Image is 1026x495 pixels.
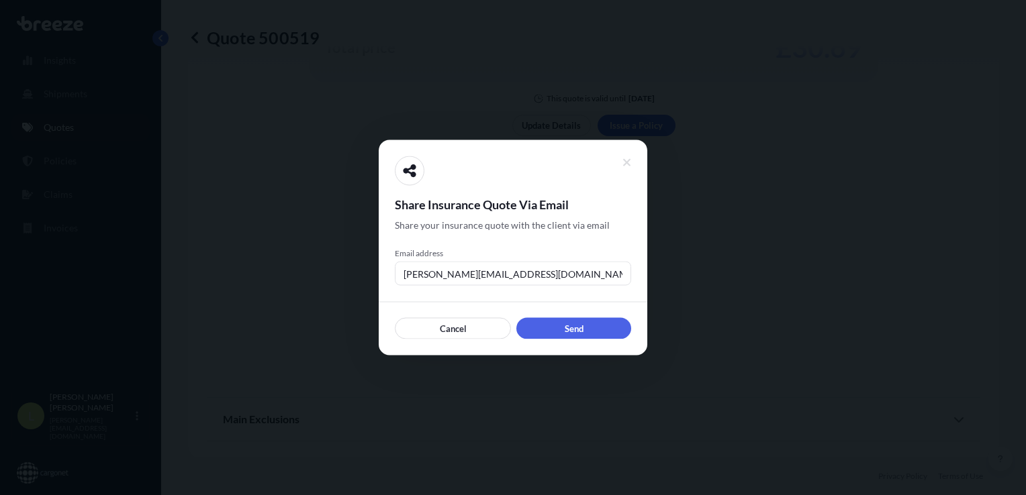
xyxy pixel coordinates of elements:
p: Cancel [440,322,467,335]
span: Share Insurance Quote Via Email [395,197,631,213]
button: Send [516,318,631,339]
button: Cancel [395,318,511,339]
span: Share your insurance quote with the client via email [395,219,610,232]
input: example@gmail.com [395,262,631,286]
p: Send [565,322,584,335]
span: Email address [395,248,631,259]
